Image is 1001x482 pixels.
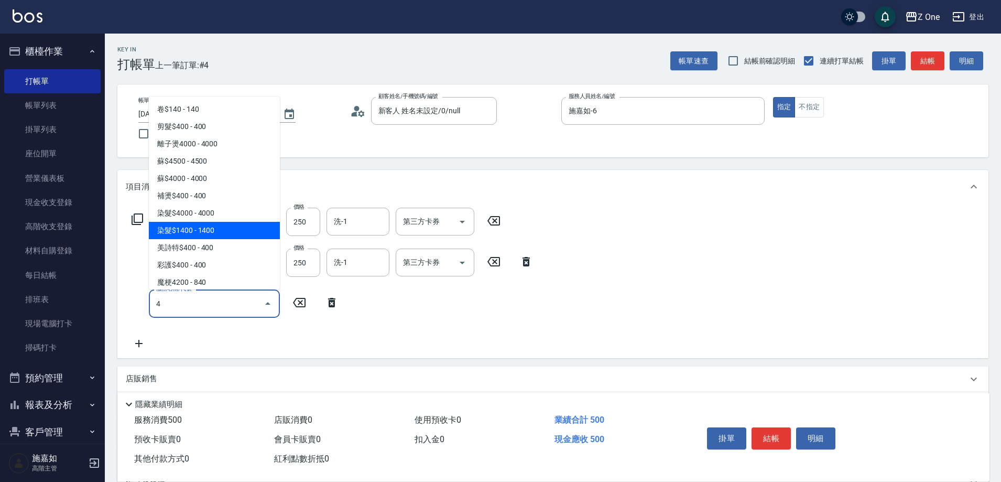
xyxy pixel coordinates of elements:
span: 卷$140 - 140 [149,101,280,118]
button: 掛單 [707,427,746,449]
span: 扣入金 0 [415,434,444,444]
label: 顧客姓名/手機號碼/編號 [378,92,438,100]
button: Close [259,295,276,312]
span: 連續打單結帳 [820,56,864,67]
button: 櫃檯作業 [4,38,101,65]
span: 染髮$4000 - 4000 [149,205,280,222]
a: 現金收支登錄 [4,190,101,215]
span: 使用預收卡 0 [415,415,461,425]
span: 預收卡販賣 0 [134,434,181,444]
p: 項目消費 [126,181,157,192]
input: YYYY/MM/DD hh:mm [138,105,273,123]
span: 店販消費 0 [274,415,312,425]
div: Z One [918,10,940,24]
span: 染髮$1400 - 1400 [149,222,280,239]
span: 服務消費 500 [134,415,182,425]
button: Z One [901,6,944,28]
a: 帳單列表 [4,93,101,117]
button: save [875,6,896,27]
button: 帳單速查 [670,51,717,71]
label: 服務人員姓名/編號 [569,92,615,100]
p: 店販銷售 [126,373,157,384]
span: 其他付款方式 0 [134,454,189,464]
a: 打帳單 [4,69,101,93]
span: 美詩特$400 - 400 [149,239,280,256]
a: 掛單列表 [4,117,101,142]
a: 現場電腦打卡 [4,312,101,336]
a: 排班表 [4,287,101,312]
div: 預收卡販賣 [117,392,988,417]
label: 價格 [293,203,304,211]
button: 登出 [948,7,988,27]
img: Person [8,453,29,474]
button: Choose date, selected date is 2025-09-15 [277,102,302,127]
button: 掛單 [872,51,906,71]
p: 高階主管 [32,464,85,473]
span: 上一筆訂單:#4 [155,59,209,72]
span: 蘇$4000 - 4000 [149,170,280,187]
span: 離子燙4000 - 4000 [149,135,280,153]
span: 現金應收 500 [554,434,604,444]
span: 魔梗4200 - 840 [149,274,280,291]
div: 項目消費 [117,170,988,203]
button: 結帳 [911,51,944,71]
a: 高階收支登錄 [4,215,101,239]
a: 營業儀表板 [4,166,101,190]
span: 結帳前確認明細 [744,56,796,67]
button: 預約管理 [4,365,101,392]
p: 隱藏業績明細 [135,399,182,410]
span: 剪髮$400 - 400 [149,118,280,135]
h2: Key In [117,46,155,53]
button: 客戶管理 [4,419,101,446]
button: Open [454,254,471,271]
button: 指定 [773,97,796,117]
span: 彩護$400 - 400 [149,256,280,274]
label: 帳單日期 [138,97,160,104]
h3: 打帳單 [117,57,155,72]
h5: 施嘉如 [32,453,85,464]
span: 紅利點數折抵 0 [274,454,329,464]
span: 蘇$4500 - 4500 [149,153,280,170]
a: 每日結帳 [4,263,101,287]
button: 報表及分析 [4,391,101,419]
label: 價格 [293,244,304,252]
img: Logo [13,9,42,23]
span: 業績合計 500 [554,415,604,425]
button: 明細 [950,51,983,71]
button: Open [454,213,471,230]
span: 補燙$400 - 400 [149,187,280,205]
a: 掃碼打卡 [4,336,101,360]
button: 明細 [796,427,835,449]
button: 不指定 [795,97,824,117]
div: 店販銷售 [117,367,988,392]
a: 座位開單 [4,142,101,166]
span: 會員卡販賣 0 [274,434,321,444]
a: 材料自購登錄 [4,239,101,263]
button: 結帳 [752,427,791,449]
